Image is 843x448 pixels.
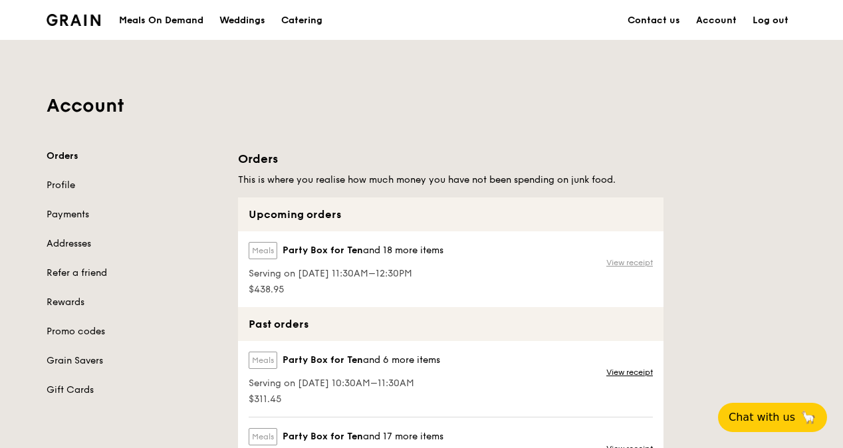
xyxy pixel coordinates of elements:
[238,307,663,341] div: Past orders
[47,150,222,163] a: Orders
[273,1,330,41] a: Catering
[211,1,273,41] a: Weddings
[283,354,363,367] span: Party Box for Ten
[47,94,796,118] h1: Account
[606,257,653,268] a: View receipt
[606,367,653,378] a: View receipt
[281,1,322,41] div: Catering
[249,267,443,280] span: Serving on [DATE] 11:30AM–12:30PM
[745,1,796,41] a: Log out
[283,244,363,257] span: Party Box for Ten
[47,296,222,309] a: Rewards
[363,354,440,366] span: and 6 more items
[363,431,443,442] span: and 17 more items
[219,1,265,41] div: Weddings
[363,245,443,256] span: and 18 more items
[249,428,277,445] label: Meals
[249,393,440,406] span: $311.45
[238,150,663,168] h1: Orders
[47,384,222,397] a: Gift Cards
[47,237,222,251] a: Addresses
[800,409,816,425] span: 🦙
[238,197,663,231] div: Upcoming orders
[249,283,443,296] span: $438.95
[249,377,440,390] span: Serving on [DATE] 10:30AM–11:30AM
[47,14,100,26] img: Grain
[620,1,688,41] a: Contact us
[47,179,222,192] a: Profile
[47,267,222,280] a: Refer a friend
[249,352,277,369] label: Meals
[238,173,663,187] h5: This is where you realise how much money you have not been spending on junk food.
[249,242,277,259] label: Meals
[47,208,222,221] a: Payments
[47,325,222,338] a: Promo codes
[688,1,745,41] a: Account
[283,430,363,443] span: Party Box for Ten
[729,409,795,425] span: Chat with us
[718,403,827,432] button: Chat with us🦙
[47,354,222,368] a: Grain Savers
[119,1,203,41] div: Meals On Demand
